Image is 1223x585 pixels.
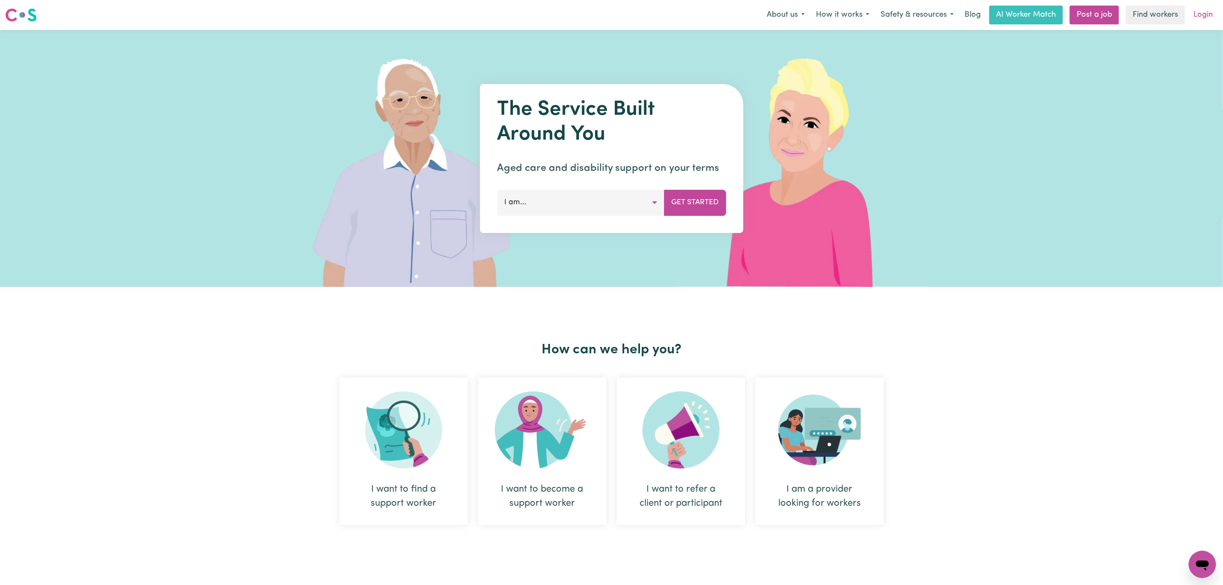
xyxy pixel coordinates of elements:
[365,391,442,469] img: Search
[1070,6,1119,24] a: Post a job
[497,98,726,147] h1: The Service Built Around You
[637,482,725,510] div: I want to refer a client or participant
[959,6,986,24] a: Blog
[497,190,664,215] button: I am...
[810,6,875,24] button: How it works
[339,378,468,525] div: I want to find a support worker
[756,378,884,525] div: I am a provider looking for workers
[989,6,1063,24] a: AI Worker Match
[643,391,720,469] img: Refer
[875,6,959,24] button: Safety & resources
[478,378,607,525] div: I want to become a support worker
[497,161,726,176] p: Aged care and disability support on your terms
[761,6,810,24] button: About us
[5,5,37,25] a: Careseekers logo
[334,342,889,358] h2: How can we help you?
[776,482,863,510] div: I am a provider looking for workers
[499,482,586,510] div: I want to become a support worker
[360,482,447,510] div: I want to find a support worker
[1126,6,1185,24] a: Find workers
[778,391,861,469] img: Provider
[664,190,726,215] button: Get Started
[617,378,745,525] div: I want to refer a client or participant
[1188,6,1218,24] a: Login
[1189,551,1216,578] iframe: Button to launch messaging window, conversation in progress
[5,7,37,23] img: Careseekers logo
[495,391,590,469] img: Become Worker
